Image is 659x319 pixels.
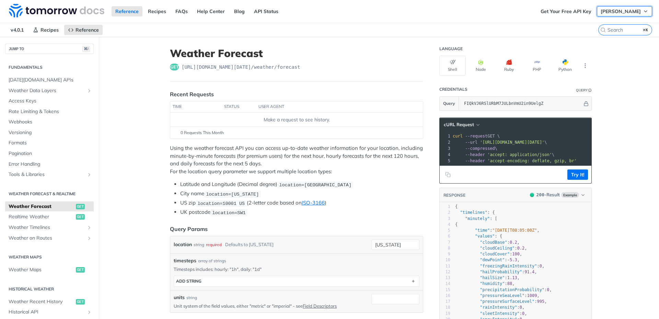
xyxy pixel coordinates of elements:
p: Using the weather forecast API you can access up-to-date weather information for your location, i... [170,144,423,175]
span: "cloudBase" [480,240,507,245]
span: location=SW1 [212,210,245,215]
svg: More ellipsis [582,63,588,69]
a: Recipes [144,6,170,16]
span: get [76,214,85,220]
span: location=[US_STATE] [206,191,259,197]
kbd: ⌘K [641,26,650,33]
div: 5 [440,158,451,164]
span: "freezingRainIntensity" [480,264,537,268]
a: API Status [250,6,282,16]
span: Weather Maps [9,266,74,273]
span: "timelines" [460,210,487,215]
div: 12 [440,269,450,275]
span: 0.2 [510,240,517,245]
span: --compressed [465,146,495,151]
a: Weather Forecastget [5,201,94,212]
a: Realtime Weatherget [5,212,94,222]
div: 1 [440,133,451,139]
div: 11 [440,263,450,269]
div: Query [576,88,588,93]
span: "time" [475,228,490,233]
div: Language [439,46,463,52]
button: Hide [582,100,590,107]
div: 7 [440,240,450,245]
span: { [455,222,458,227]
button: Copy to clipboard [443,169,453,180]
button: Ruby [496,56,522,76]
a: Access Keys [5,96,94,106]
button: Show subpages for Historical API [86,309,92,315]
h2: Historical Weather [5,286,94,292]
span: "sleetIntensity" [480,311,520,316]
h2: Weather Forecast & realtime [5,191,94,197]
span: Historical API [9,309,85,316]
a: Reference [64,25,103,35]
span: : , [455,311,527,316]
button: Python [552,56,578,76]
span: 0 [547,287,549,292]
span: --header [465,158,485,163]
div: 15 [440,287,450,293]
label: location [174,240,192,250]
span: Formats [9,140,92,146]
th: status [222,101,256,112]
div: 9 [440,251,450,257]
h1: Weather Forecast [170,47,423,59]
span: cURL Request [444,122,474,128]
div: - Result [536,191,560,198]
span: get [76,267,85,273]
button: Show subpages for Weather on Routes [86,235,92,241]
span: : [ [455,216,497,221]
div: 10 [440,257,450,263]
span: v4.0.1 [7,25,27,35]
span: : { [455,210,495,215]
span: \ [453,146,497,151]
div: 14 [440,281,450,287]
a: Weather on RoutesShow subpages for Weather on Routes [5,233,94,243]
a: Weather Data LayersShow subpages for Weather Data Layers [5,86,94,96]
div: string [194,240,204,250]
span: : , [455,228,540,233]
span: 0 [520,305,522,310]
button: Show subpages for Weather Timelines [86,225,92,230]
a: Pagination [5,148,94,159]
span: Access Keys [9,98,92,104]
a: Rate Limiting & Tokens [5,107,94,117]
span: 1009 [527,293,537,298]
li: UK postcode [180,208,423,216]
span: "cloudCeiling" [480,246,515,251]
span: curl [453,134,463,139]
button: JUMP TO⌘/ [5,44,94,54]
a: Webhooks [5,117,94,127]
div: 1 [440,204,450,210]
div: QueryInformation [576,88,592,93]
div: Recent Requests [170,90,214,98]
img: Tomorrow.io Weather API Docs [9,4,104,18]
span: Weather Data Layers [9,87,85,94]
span: location=[GEOGRAPHIC_DATA] [279,182,351,187]
span: "[DATE]T08:05:00Z" [492,228,537,233]
span: Webhooks [9,119,92,125]
div: required [206,240,222,250]
li: US zip (2-letter code based on ) [180,199,423,207]
a: Field Descriptors [303,303,337,309]
span: Query [443,100,455,107]
span: --url [465,140,477,145]
span: Realtime Weather [9,213,74,220]
span: 0 Requests This Month [181,130,224,136]
span: : , [455,257,520,262]
span: --request [465,134,487,139]
span: get [170,64,179,70]
p: Unit system of the field values, either "metric" or "imperial" - see [174,303,369,309]
span: Weather Forecast [9,203,74,210]
span: 5.3 [510,257,517,262]
span: : , [455,269,537,274]
div: 5 [440,228,450,233]
span: Weather on Routes [9,235,85,242]
span: Reference [76,27,99,33]
span: '[URL][DOMAIN_NAME][DATE]' [480,140,544,145]
div: 18 [440,305,450,310]
span: [PERSON_NAME] [601,8,641,14]
a: [DATE][DOMAIN_NAME] APIs [5,75,94,85]
span: 0 [540,264,542,268]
